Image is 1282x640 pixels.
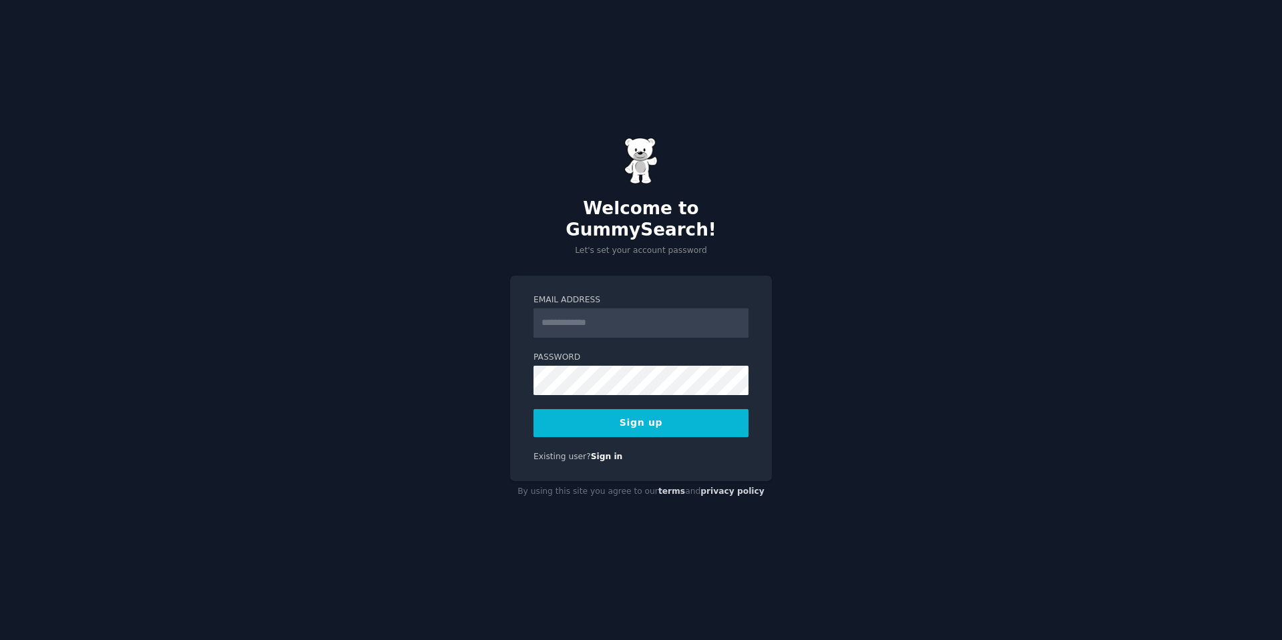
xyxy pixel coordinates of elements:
span: Existing user? [533,452,591,461]
label: Password [533,352,749,364]
a: terms [658,487,685,496]
label: Email Address [533,294,749,306]
a: privacy policy [700,487,765,496]
a: Sign in [591,452,623,461]
img: Gummy Bear [624,137,658,184]
p: Let's set your account password [510,245,772,257]
h2: Welcome to GummySearch! [510,198,772,240]
button: Sign up [533,409,749,437]
div: By using this site you agree to our and [510,481,772,503]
